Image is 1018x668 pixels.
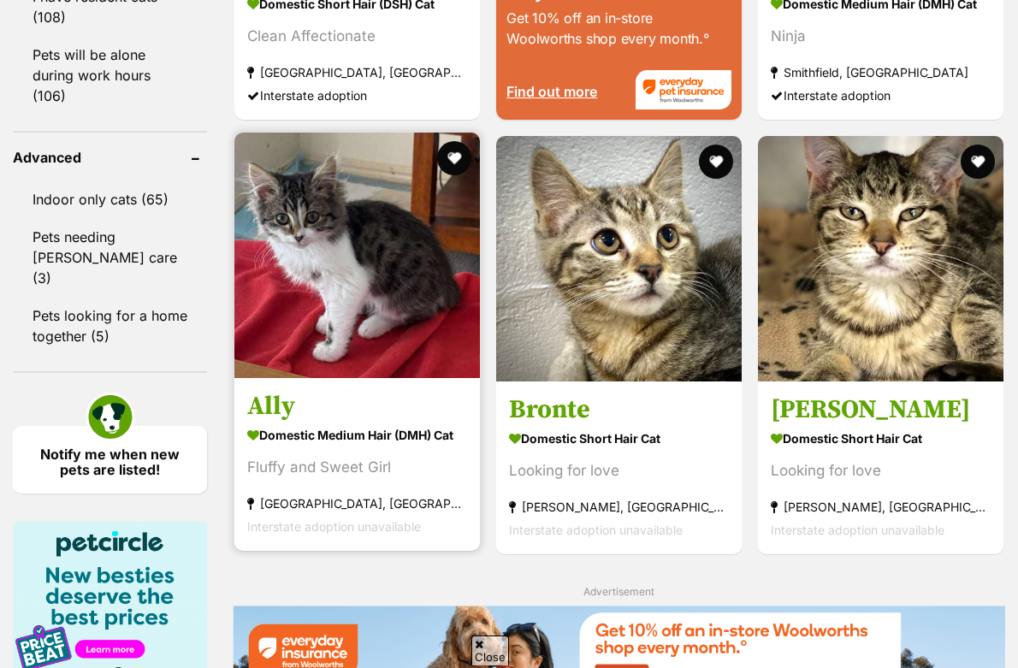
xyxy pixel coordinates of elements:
[234,377,480,551] a: Ally Domestic Medium Hair (DMH) Cat Fluffy and Sweet Girl [GEOGRAPHIC_DATA], [GEOGRAPHIC_DATA] In...
[247,25,467,48] div: Clean Affectionate
[771,495,991,518] strong: [PERSON_NAME], [GEOGRAPHIC_DATA]
[758,136,1003,381] img: Kelsey - Domestic Short Hair Cat
[13,37,207,114] a: Pets will be alone during work hours (106)
[471,635,509,665] span: Close
[247,519,421,534] span: Interstate adoption unavailable
[961,145,995,179] button: favourite
[758,381,1003,554] a: [PERSON_NAME] Domestic Short Hair Cat Looking for love [PERSON_NAME], [GEOGRAPHIC_DATA] Interstat...
[771,84,991,107] div: Interstate adoption
[771,426,991,451] strong: Domestic Short Hair Cat
[247,84,467,107] div: Interstate adoption
[496,136,742,381] img: Bronte - Domestic Short Hair Cat
[509,393,729,426] h3: Bronte
[509,523,683,537] span: Interstate adoption unavailable
[771,61,991,84] strong: Smithfield, [GEOGRAPHIC_DATA]
[247,61,467,84] strong: [GEOGRAPHIC_DATA], [GEOGRAPHIC_DATA]
[509,495,729,518] strong: [PERSON_NAME], [GEOGRAPHIC_DATA]
[771,25,991,48] div: Ninja
[234,133,480,378] img: Ally - Domestic Medium Hair (DMH) Cat
[247,492,467,515] strong: [GEOGRAPHIC_DATA], [GEOGRAPHIC_DATA]
[699,145,733,179] button: favourite
[771,459,991,482] div: Looking for love
[771,523,944,537] span: Interstate adoption unavailable
[496,381,742,554] a: Bronte Domestic Short Hair Cat Looking for love [PERSON_NAME], [GEOGRAPHIC_DATA] Interstate adopt...
[247,456,467,479] div: Fluffy and Sweet Girl
[13,181,207,217] a: Indoor only cats (65)
[247,390,467,423] h3: Ally
[583,585,654,598] span: Advertisement
[13,426,207,494] a: Notify me when new pets are listed!
[13,150,207,165] header: Advanced
[13,219,207,296] a: Pets needing [PERSON_NAME] care (3)
[437,141,471,175] button: favourite
[509,426,729,451] strong: Domestic Short Hair Cat
[13,298,207,354] a: Pets looking for a home together (5)
[771,393,991,426] h3: [PERSON_NAME]
[509,459,729,482] div: Looking for love
[247,423,467,447] strong: Domestic Medium Hair (DMH) Cat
